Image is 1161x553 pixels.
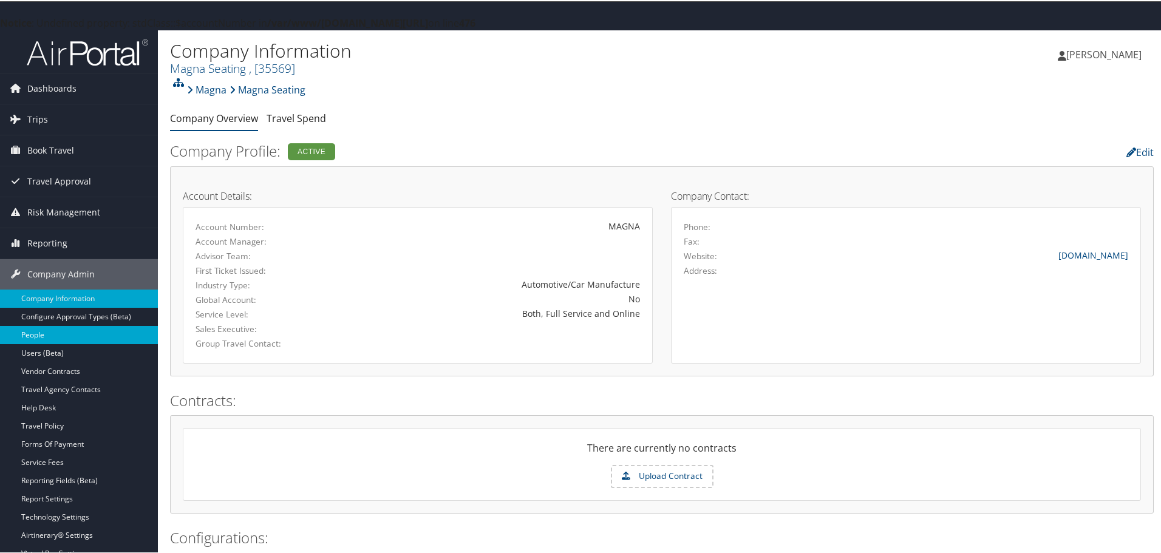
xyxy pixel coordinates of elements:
img: airportal-logo.png [27,37,148,66]
label: Phone: [684,220,710,232]
div: Both, Full Service and Online [350,306,640,319]
h2: Configurations: [170,526,1154,547]
span: Trips [27,103,48,134]
label: Fax: [684,234,700,246]
span: Risk Management [27,196,100,226]
a: [PERSON_NAME] [1058,35,1154,72]
span: Reporting [27,227,67,257]
label: Upload Contract [612,465,712,486]
label: Group Travel Contact: [196,336,332,348]
a: [DOMAIN_NAME] [1058,248,1128,260]
label: Industry Type: [196,278,332,290]
span: Travel Approval [27,165,91,195]
h1: Company Information [170,37,826,63]
h2: Contracts: [170,389,1154,410]
h4: Company Contact: [671,190,1141,200]
label: Account Number: [196,220,332,232]
a: Magna Seating [230,76,305,101]
div: Active [288,142,335,159]
span: Dashboards [27,72,77,103]
label: Advisor Team: [196,249,332,261]
div: There are currently no contracts [183,439,1140,464]
div: Automotive/Car Manufacture [350,277,640,290]
label: Website: [684,249,717,261]
a: Travel Spend [267,110,326,124]
label: Sales Executive: [196,322,332,334]
span: Book Travel [27,134,74,165]
div: MAGNA [350,219,640,231]
h2: Company Profile: [170,140,820,160]
span: , [ 35569 ] [249,59,295,75]
b: /var/www/[DOMAIN_NAME][URL] [267,15,428,29]
b: 476 [459,15,475,29]
a: Edit [1126,144,1154,158]
div: No [350,291,640,304]
a: Magna Seating [170,59,295,75]
a: Company Overview [170,110,258,124]
a: Magna [187,76,226,101]
span: Company Admin [27,258,95,288]
h4: Account Details: [183,190,653,200]
label: First Ticket Issued: [196,263,332,276]
span: [PERSON_NAME] [1066,47,1142,60]
label: Address: [684,263,717,276]
label: Service Level: [196,307,332,319]
label: Account Manager: [196,234,332,246]
label: Global Account: [196,293,332,305]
